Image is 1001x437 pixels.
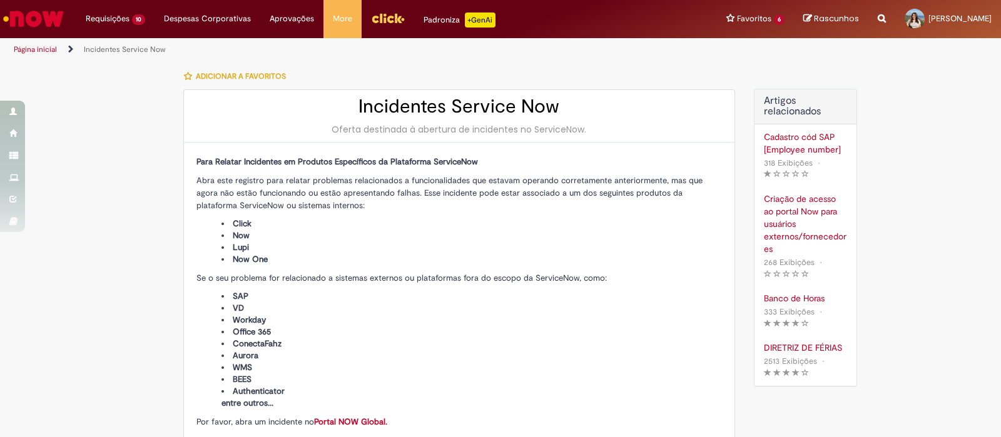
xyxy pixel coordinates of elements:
[764,193,847,255] a: Criação de acesso ao portal Now para usuários externos/fornecedores
[820,353,827,369] span: •
[196,71,286,81] span: Adicionar a Favoritos
[196,123,722,136] div: Oferta destinada à abertura de incidentes no ServiceNow.
[233,242,249,253] span: Lupi
[233,303,244,313] span: VD
[233,362,252,373] span: WMS
[764,257,815,268] span: 268 Exibições
[270,13,314,25] span: Aprovações
[814,13,859,24] span: Rascunhos
[737,13,771,25] span: Favoritos
[371,9,405,28] img: click_logo_yellow_360x200.png
[764,341,847,354] a: DIRETRIZ DE FÉRIAS
[233,218,252,229] span: Click
[1,6,66,31] img: ServiceNow
[84,44,166,54] a: Incidentes Service Now
[817,303,825,320] span: •
[86,13,130,25] span: Requisições
[764,356,817,366] span: 2513 Exibições
[132,14,145,25] span: 10
[233,291,248,301] span: SAP
[928,13,992,24] span: [PERSON_NAME]
[333,13,352,25] span: More
[196,175,703,211] span: Abra este registro para relatar problemas relacionados a funcionalidades que estavam operando cor...
[196,96,722,117] h2: Incidentes Service Now
[764,96,847,118] h3: Artigos relacionados
[764,306,815,317] span: 333 Exibições
[164,13,251,25] span: Despesas Corporativas
[424,13,495,28] div: Padroniza
[233,386,285,396] span: Authenticator
[233,314,266,325] span: Workday
[233,338,282,349] span: ConectaFahz
[196,416,387,427] span: Por favor, abra um incidente no
[817,254,825,271] span: •
[815,154,823,171] span: •
[183,63,293,89] button: Adicionar a Favoritos
[14,44,57,54] a: Página inicial
[233,326,271,337] span: Office 365
[465,13,495,28] p: +GenAi
[764,158,813,168] span: 318 Exibições
[9,38,658,61] ul: Trilhas de página
[233,350,258,361] span: Aurora
[774,14,785,25] span: 6
[233,230,250,241] span: Now
[314,416,387,427] a: Portal NOW Global.
[764,292,847,304] a: Banco de Horas
[233,254,268,264] span: Now One
[196,273,607,283] span: Se o seu problema for relacionado a sistemas externos ou plataformas fora do escopo da ServiceNow...
[196,156,478,167] span: Para Relatar Incidentes em Produtos Específicos da Plataforma ServiceNow
[221,398,273,408] span: entre outros...
[233,374,252,384] span: BEES
[803,13,859,25] a: Rascunhos
[764,131,847,156] a: Cadastro cód SAP [Employee number]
